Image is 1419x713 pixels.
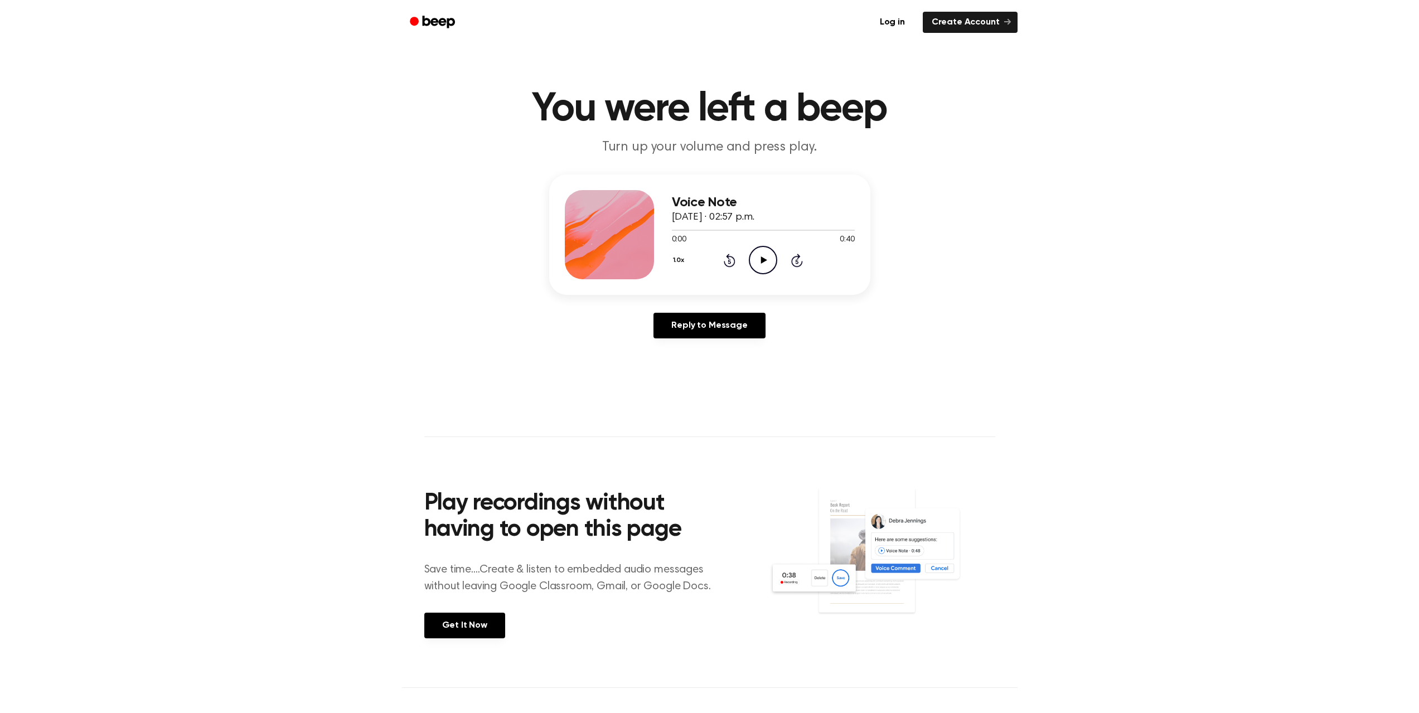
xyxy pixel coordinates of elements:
[769,487,995,637] img: Voice Comments on Docs and Recording Widget
[424,89,995,129] h1: You were left a beep
[672,234,686,246] span: 0:00
[840,234,854,246] span: 0:40
[672,251,689,270] button: 1.0x
[869,9,916,35] a: Log in
[672,195,855,210] h3: Voice Note
[424,613,505,638] a: Get It Now
[672,212,754,222] span: [DATE] · 02:57 p.m.
[653,313,765,338] a: Reply to Message
[402,12,465,33] a: Beep
[496,138,924,157] p: Turn up your volume and press play.
[424,561,725,595] p: Save time....Create & listen to embedded audio messages without leaving Google Classroom, Gmail, ...
[424,491,725,544] h2: Play recordings without having to open this page
[923,12,1018,33] a: Create Account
